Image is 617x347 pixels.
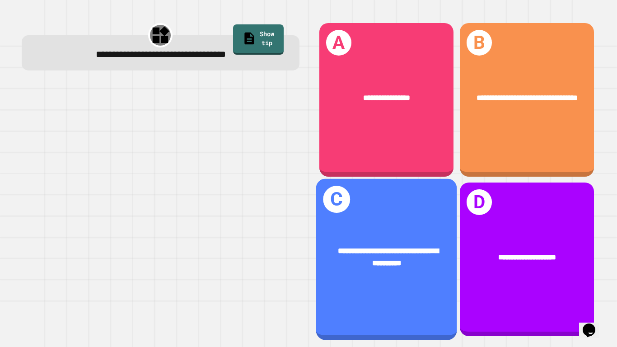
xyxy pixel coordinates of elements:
[579,311,608,338] iframe: To enrich screen reader interactions, please activate Accessibility in Grammarly extension settings
[326,30,352,56] h1: A
[323,186,350,213] h1: C
[467,30,492,56] h1: B
[233,24,284,55] a: Show tip
[467,189,492,215] h1: D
